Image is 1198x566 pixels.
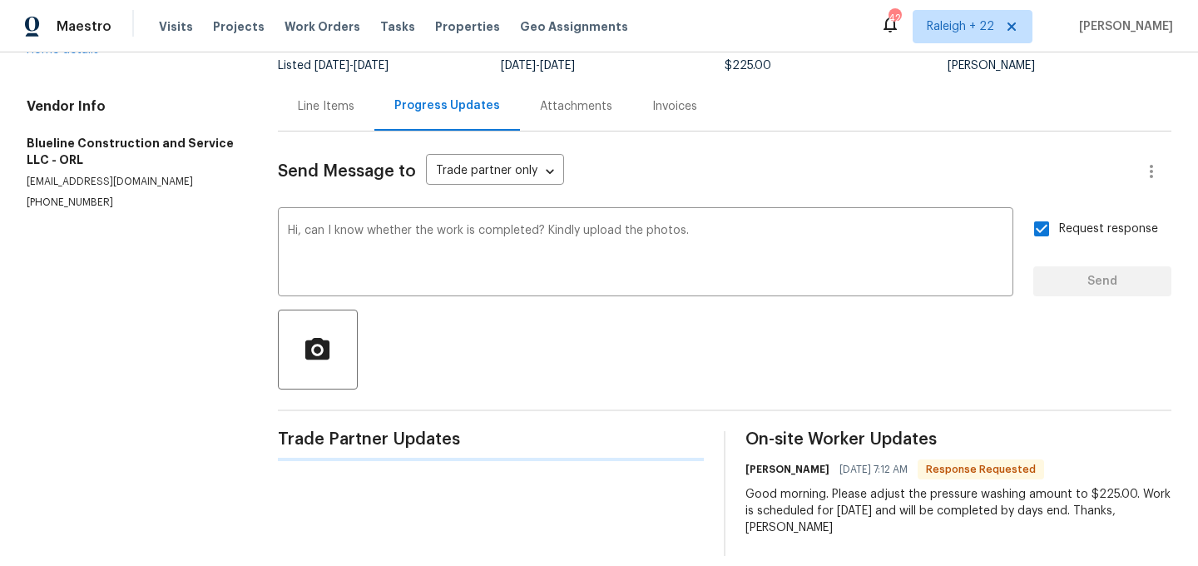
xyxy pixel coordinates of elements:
[919,461,1042,478] span: Response Requested
[948,60,1171,72] div: [PERSON_NAME]
[278,431,704,448] span: Trade Partner Updates
[652,98,697,115] div: Invoices
[1059,221,1158,238] span: Request response
[745,486,1171,536] div: Good morning. Please adjust the pressure washing amount to $225.00. Work is scheduled for [DATE] ...
[745,431,1171,448] span: On-site Worker Updates
[314,60,349,72] span: [DATE]
[426,158,564,186] div: Trade partner only
[520,18,628,35] span: Geo Assignments
[27,135,238,168] h5: Blueline Construction and Service LLC - ORL
[278,60,389,72] span: Listed
[27,98,238,115] h4: Vendor Info
[889,10,900,27] div: 428
[27,175,238,189] p: [EMAIL_ADDRESS][DOMAIN_NAME]
[927,18,994,35] span: Raleigh + 22
[278,163,416,180] span: Send Message to
[354,60,389,72] span: [DATE]
[540,98,612,115] div: Attachments
[57,18,111,35] span: Maestro
[435,18,500,35] span: Properties
[285,18,360,35] span: Work Orders
[288,225,1003,283] textarea: Hi, can I know whether the work is completed? Kindly upload the photos.
[380,21,415,32] span: Tasks
[394,97,500,114] div: Progress Updates
[501,60,536,72] span: [DATE]
[501,60,575,72] span: -
[1072,18,1173,35] span: [PERSON_NAME]
[725,60,771,72] span: $225.00
[298,98,354,115] div: Line Items
[159,18,193,35] span: Visits
[314,60,389,72] span: -
[213,18,265,35] span: Projects
[839,461,908,478] span: [DATE] 7:12 AM
[540,60,575,72] span: [DATE]
[745,461,829,478] h6: [PERSON_NAME]
[27,196,238,210] p: [PHONE_NUMBER]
